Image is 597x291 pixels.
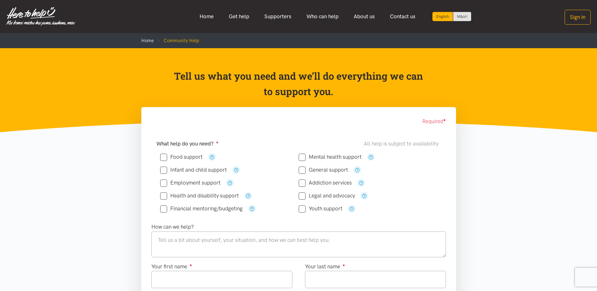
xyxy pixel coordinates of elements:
div: Required [151,117,446,126]
sup: ● [443,117,446,122]
label: Legal and advocacy [299,193,355,198]
label: Your last name [305,262,345,271]
a: Home [192,10,221,23]
label: General support [299,167,348,173]
a: About us [346,10,382,23]
sup: ● [216,140,219,145]
a: Get help [221,10,257,23]
label: Employment support [160,180,221,185]
a: Who can help [299,10,346,23]
label: Mental health support [299,154,362,160]
sup: ● [343,263,345,267]
label: Health and disability support [160,193,239,198]
label: Financial mentoring/budgeting [160,206,243,211]
p: Tell us what you need and we’ll do everything we can to support you. [173,68,424,100]
label: How can we help? [151,223,194,231]
div: All help is subject to availability [364,140,441,148]
button: Sign in [565,10,591,25]
label: Food support [160,154,203,160]
li: Community Help [154,37,199,44]
sup: ● [190,263,192,267]
img: Home [6,7,75,26]
label: Youth support [299,206,342,211]
div: Language toggle [432,12,471,21]
label: Infant and child support [160,167,227,173]
a: Contact us [382,10,423,23]
label: Your first name [151,262,192,271]
a: Supporters [257,10,299,23]
a: Home [141,38,154,43]
div: Current language [432,12,453,21]
a: Switch to Te Reo Māori [453,12,471,21]
label: What help do you need? [156,140,219,148]
label: Addiction services [299,180,352,185]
